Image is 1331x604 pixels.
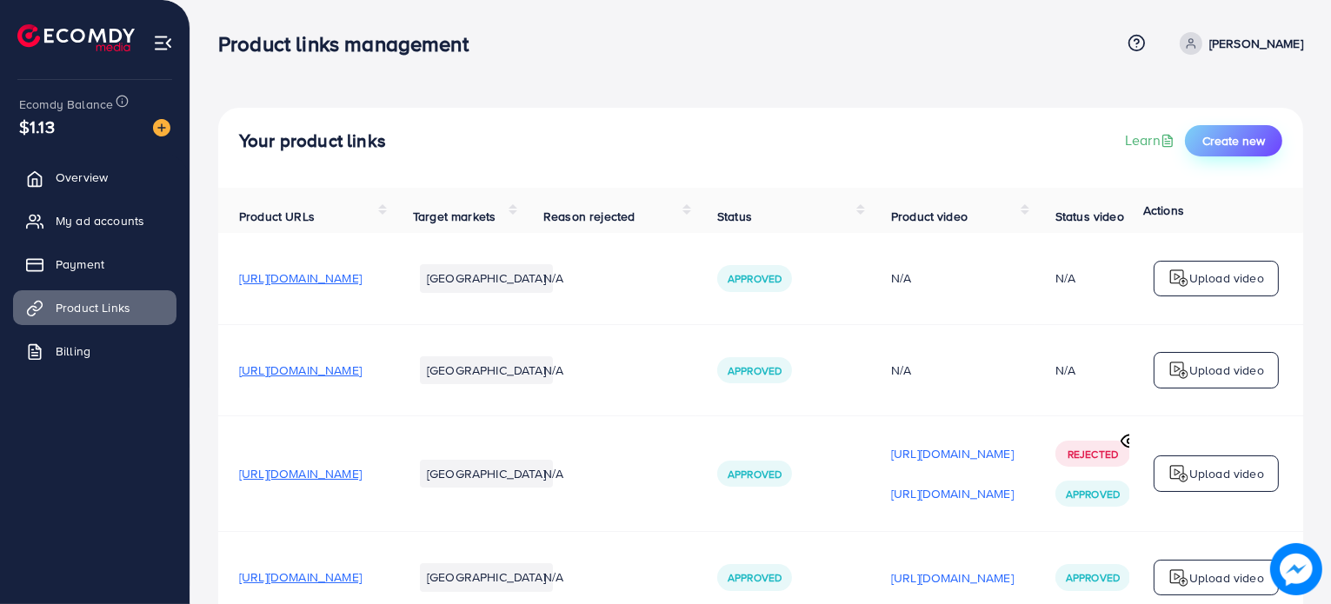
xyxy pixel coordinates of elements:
[56,256,104,273] span: Payment
[543,269,563,287] span: N/A
[891,443,1014,464] p: [URL][DOMAIN_NAME]
[1055,269,1075,287] div: N/A
[13,247,176,282] a: Payment
[218,31,482,56] h3: Product links management
[543,208,635,225] span: Reason rejected
[1189,268,1264,289] p: Upload video
[239,568,362,586] span: [URL][DOMAIN_NAME]
[1173,32,1303,55] a: [PERSON_NAME]
[728,467,782,481] span: Approved
[728,363,782,378] span: Approved
[420,264,553,292] li: [GEOGRAPHIC_DATA]
[1125,130,1178,150] a: Learn
[56,169,108,186] span: Overview
[56,299,130,316] span: Product Links
[420,460,553,488] li: [GEOGRAPHIC_DATA]
[1185,125,1282,156] button: Create new
[1068,447,1118,461] span: Rejected
[239,362,362,379] span: [URL][DOMAIN_NAME]
[19,114,55,139] span: $1.13
[891,269,1014,287] div: N/A
[1066,487,1120,501] span: Approved
[543,465,563,482] span: N/A
[153,33,173,53] img: menu
[728,271,782,286] span: Approved
[1168,360,1189,381] img: logo
[1055,208,1124,225] span: Status video
[1270,543,1322,595] img: image
[1055,362,1075,379] div: N/A
[1143,202,1184,219] span: Actions
[13,203,176,238] a: My ad accounts
[13,160,176,195] a: Overview
[1189,360,1264,381] p: Upload video
[420,356,553,384] li: [GEOGRAPHIC_DATA]
[1066,570,1120,585] span: Approved
[239,269,362,287] span: [URL][DOMAIN_NAME]
[1202,132,1265,149] span: Create new
[239,465,362,482] span: [URL][DOMAIN_NAME]
[420,563,553,591] li: [GEOGRAPHIC_DATA]
[891,208,968,225] span: Product video
[13,290,176,325] a: Product Links
[153,119,170,136] img: image
[56,342,90,360] span: Billing
[239,208,315,225] span: Product URLs
[1168,567,1189,588] img: logo
[1168,463,1189,484] img: logo
[413,208,496,225] span: Target markets
[1189,463,1264,484] p: Upload video
[543,568,563,586] span: N/A
[1168,268,1189,289] img: logo
[56,212,144,229] span: My ad accounts
[19,96,113,113] span: Ecomdy Balance
[13,334,176,368] a: Billing
[717,208,752,225] span: Status
[17,24,135,51] img: logo
[728,570,782,585] span: Approved
[1209,33,1303,54] p: [PERSON_NAME]
[891,483,1014,504] p: [URL][DOMAIN_NAME]
[891,362,1014,379] div: N/A
[1189,567,1264,588] p: Upload video
[543,362,563,379] span: N/A
[239,130,386,152] h4: Your product links
[891,567,1014,588] p: [URL][DOMAIN_NAME]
